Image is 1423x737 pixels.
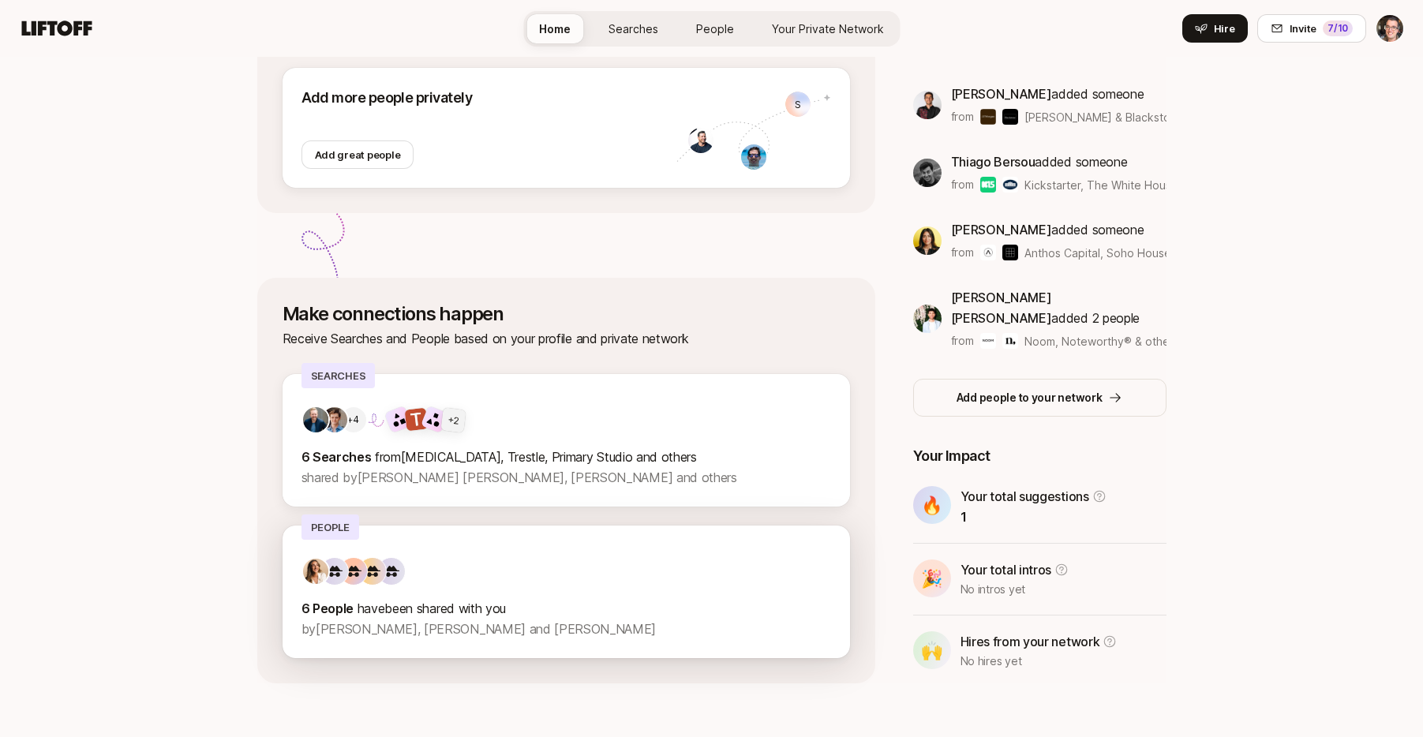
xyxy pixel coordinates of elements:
p: Hires from your network [961,631,1100,652]
p: Your total intros [961,559,1052,580]
p: have been shared with you [301,598,831,619]
span: Thiago Bersou [951,154,1035,170]
img: Kickstarter [980,177,996,193]
a: Searches [596,14,671,43]
img: Anthos Capital [980,245,996,260]
span: People [696,21,734,37]
span: Hire [1214,21,1235,36]
span: [PERSON_NAME] [PERSON_NAME] [951,290,1052,326]
p: Your total suggestions [961,486,1089,507]
img: Noom [980,333,996,349]
p: shared by [PERSON_NAME] [PERSON_NAME], [PERSON_NAME] and others [301,467,831,488]
button: Add people to your network [913,379,1166,417]
img: Trestle [404,407,428,431]
img: J.P. Morgan [980,109,996,125]
a: People [683,14,747,43]
img: Soho House & Co [1002,245,1018,260]
p: added someone [951,84,1166,104]
div: 🙌 [913,631,951,669]
strong: 6 Searches [301,449,372,465]
p: added someone [951,152,1166,172]
button: Add great people [301,140,414,169]
strong: 6 People [301,600,354,616]
span: [PERSON_NAME] & Blackstone [1024,109,1166,125]
img: Noteworthy® [1002,333,1018,349]
button: Eric Smith [1376,14,1404,43]
img: The White House [1002,177,1018,193]
img: ACg8ocIwrTgCw_QZCipXo3wDVUaey2BtsS-F9nbnWlvHGJPKG67ro-_o=s160-c [303,559,328,584]
p: No intros yet [961,580,1069,599]
img: 36bbaf6d_e3ad_4e88_a845_b8edacf83200.jpg [688,128,713,153]
span: Your Private Network [772,21,884,37]
p: from [951,175,974,194]
img: Eric Smith [1376,15,1403,42]
img: 3263d9e2_344a_4053_b33f_6d0678704667.jpg [322,407,347,432]
p: Add more people privately [301,87,676,109]
span: Noom, Noteworthy® & others [1024,333,1166,350]
a: Home [526,14,583,43]
p: from [951,107,974,126]
img: 6af00304_7fa6_446b_85d4_716c50cfa6d8.jpg [913,159,942,187]
span: [PERSON_NAME] [951,86,1052,102]
p: People [301,514,359,540]
span: Kickstarter, The White House & others [1024,178,1226,192]
span: Searches [609,21,658,37]
p: Your Impact [913,445,1166,467]
div: 🔥 [913,486,951,524]
img: ACg8ocKfD4J6FzG9_HAYQ9B8sLvPSEBLQEDmbHTY_vjoi9sRmV9s2RKt=s160-c [913,91,942,119]
span: Anthos Capital, Soho House & Co & others [1024,246,1247,260]
img: 4898c31f_f186_44bc_bc66_092e121ae7e3.jpg [741,144,766,170]
p: added someone [951,219,1166,240]
p: 1 [961,507,1107,527]
img: Blackstone [1002,109,1018,125]
div: 7 /10 [1323,21,1353,36]
p: Searches [301,363,376,388]
p: Receive Searches and People based on your profile and private network [283,328,850,349]
div: + 2 [447,412,459,428]
span: [PERSON_NAME] [951,222,1052,238]
p: No hires yet [961,652,1118,671]
img: 14c26f81_4384_478d_b376_a1ca6885b3c1.jpg [913,305,942,333]
p: S [795,95,801,114]
p: +4 [347,412,359,428]
span: by [PERSON_NAME], [PERSON_NAME] and [PERSON_NAME] [301,621,657,637]
img: ACg8ocLS2l1zMprXYdipp7mfi5ZAPgYYEnnfB-SEFN0Ix-QHc6UIcGI=s160-c [303,407,328,432]
button: Hire [1182,14,1248,43]
img: dc9a4624_5136_443e_b003_f78d74dec5e3.jpg [913,226,942,255]
p: from [951,243,974,262]
p: from [951,331,974,350]
button: Invite7/10 [1257,14,1366,43]
span: Home [539,21,571,37]
p: Add people to your network [957,388,1103,407]
a: Your Private Network [759,14,897,43]
p: Make connections happen [283,303,850,325]
span: Invite [1290,21,1316,36]
p: added 2 people [951,287,1166,328]
span: from [MEDICAL_DATA], Trestle, Primary Studio and others [375,449,697,465]
div: 🎉 [913,559,951,597]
